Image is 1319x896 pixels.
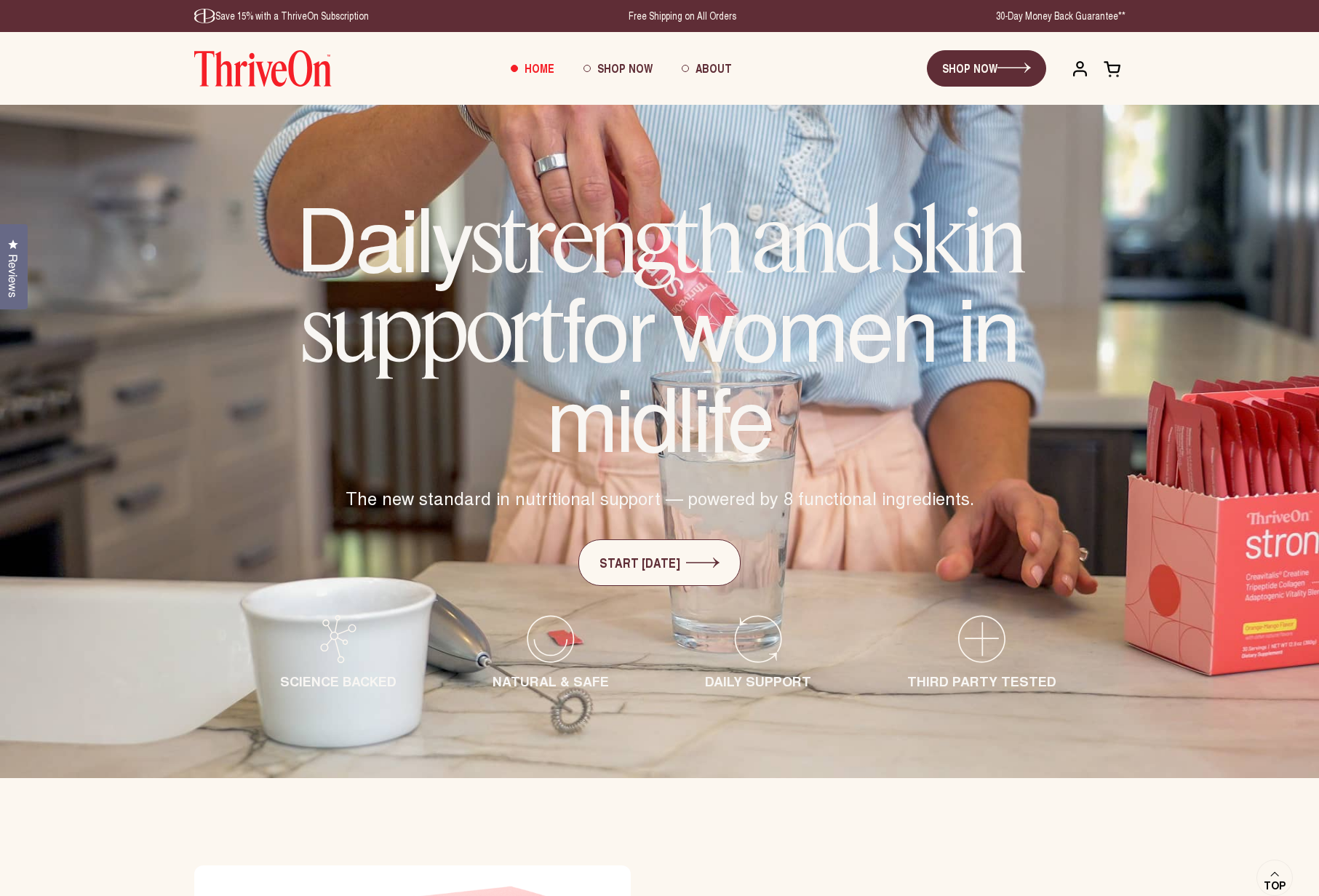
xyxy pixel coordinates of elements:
[569,49,667,88] a: Shop Now
[578,539,741,586] a: START [DATE]
[280,672,397,691] span: SCIENCE BACKED
[667,49,746,88] a: About
[927,50,1046,87] a: SHOP NOW
[907,672,1056,691] span: THIRD PARTY TESTED
[493,672,609,691] span: NATURAL & SAFE
[705,672,811,691] span: DAILY SUPPORT
[696,60,732,76] span: About
[4,254,23,298] span: Reviews
[1264,879,1286,892] span: Top
[194,9,369,23] p: Save 15% with a ThriveOn Subscription
[223,192,1096,456] h1: Daily for women in midlife
[346,485,974,510] span: The new standard in nutritional support — powered by 8 functional ingredients.
[301,184,1024,384] em: strength and skin support
[629,9,736,23] p: Free Shipping on All Orders
[597,60,653,76] span: Shop Now
[496,49,569,88] a: Home
[996,9,1125,23] p: 30-Day Money Back Guarantee**
[525,60,554,76] span: Home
